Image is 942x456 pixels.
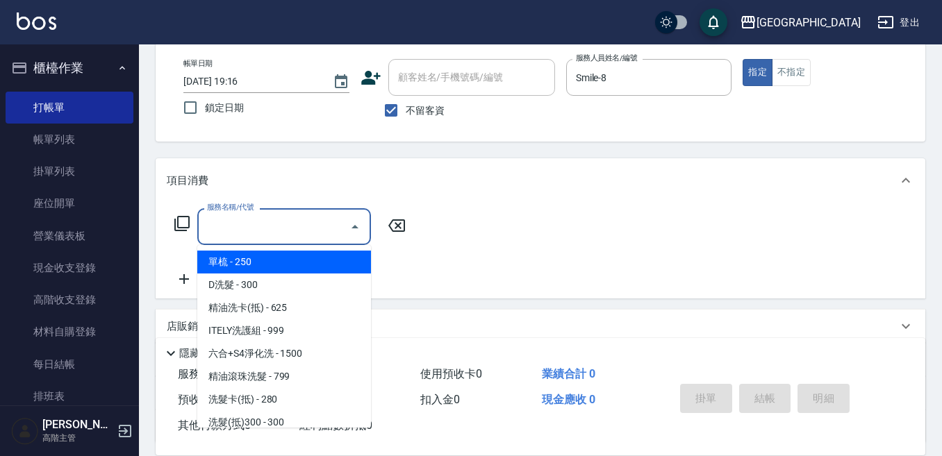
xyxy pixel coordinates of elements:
[420,367,482,380] span: 使用預收卡 0
[6,50,133,86] button: 櫃檯作業
[406,103,445,118] span: 不留客資
[183,58,213,69] label: 帳單日期
[197,411,371,434] span: 洗髮(抵)300 - 300
[197,251,371,273] span: 單梳 - 250
[6,187,133,219] a: 座位開單
[197,342,371,365] span: 六合+S4淨化洗 - 1500
[576,53,637,63] label: 服務人員姓名/編號
[6,284,133,316] a: 高階收支登錄
[6,155,133,187] a: 掛單列表
[324,65,358,99] button: Choose date, selected date is 2025-09-18
[6,316,133,348] a: 材料自購登錄
[6,220,133,252] a: 營業儀表板
[178,367,229,380] span: 服務消費 0
[420,393,460,406] span: 扣入金 0
[167,174,208,188] p: 項目消費
[872,10,925,35] button: 登出
[6,252,133,284] a: 現金收支登錄
[6,348,133,380] a: 每日結帳
[197,296,371,319] span: 精油洗卡(抵) - 625
[205,101,244,115] span: 鎖定日期
[6,380,133,412] a: 排班表
[772,59,811,86] button: 不指定
[757,14,861,31] div: [GEOGRAPHIC_DATA]
[207,202,254,212] label: 服務名稱/代號
[42,432,113,444] p: 高階主管
[734,8,866,37] button: [GEOGRAPHIC_DATA]
[11,417,39,445] img: Person
[42,418,113,432] h5: [PERSON_NAME]
[743,59,772,86] button: 指定
[183,70,319,93] input: YYYY/MM/DD hh:mm
[6,92,133,124] a: 打帳單
[197,388,371,411] span: 洗髮卡(抵) - 280
[178,419,251,432] span: 其他付款方式 0
[178,393,240,406] span: 預收卡販賣 0
[197,273,371,296] span: D洗髮 - 300
[197,319,371,342] span: ITELY洗護組 - 999
[167,319,208,334] p: 店販銷售
[6,124,133,155] a: 帳單列表
[700,8,727,36] button: save
[156,310,925,343] div: 店販銷售
[17,12,56,30] img: Logo
[542,393,595,406] span: 現金應收 0
[197,365,371,388] span: 精油滾珠洗髮 - 799
[344,216,366,238] button: Close
[156,158,925,203] div: 項目消費
[542,367,595,380] span: 業績合計 0
[179,346,242,361] p: 隱藏業績明細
